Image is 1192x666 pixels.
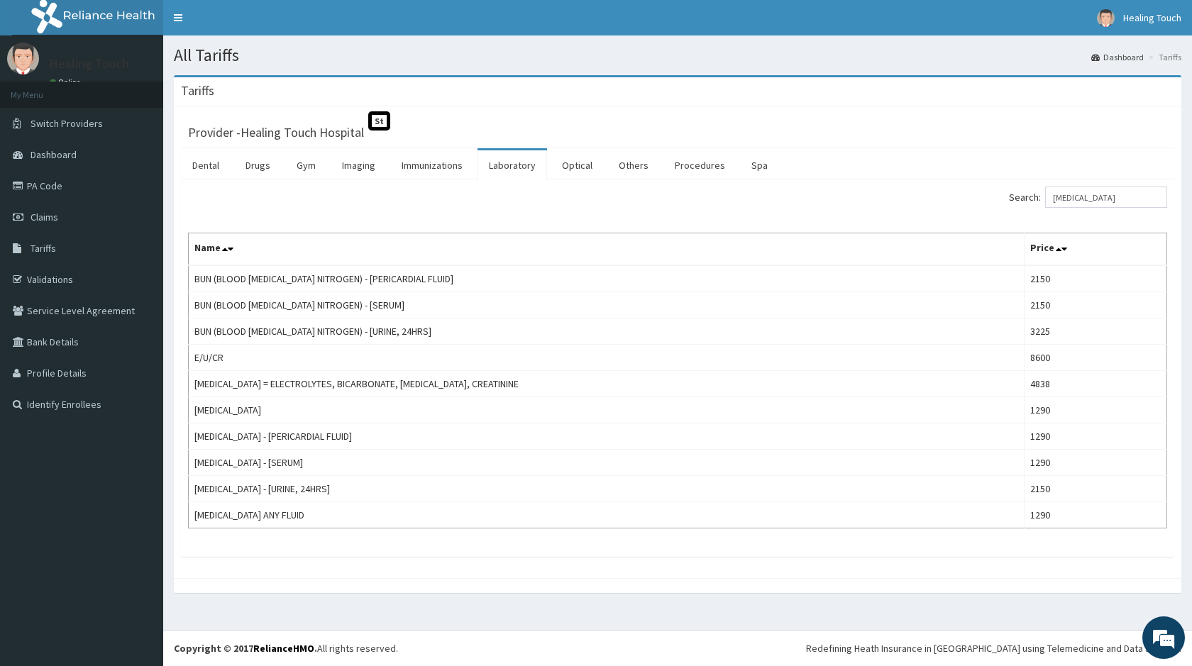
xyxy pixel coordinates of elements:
td: [MEDICAL_DATA] = ELECTROLYTES, BICARBONATE, [MEDICAL_DATA], CREATININE [189,371,1025,397]
p: Healing Touch [50,57,129,70]
span: Dashboard [31,148,77,161]
td: 2150 [1024,265,1166,292]
th: Name [189,233,1025,266]
td: 2150 [1024,292,1166,318]
span: St [368,111,390,131]
a: Online [50,77,84,87]
footer: All rights reserved. [163,630,1192,666]
a: Optical [551,150,604,180]
a: Spa [740,150,779,180]
li: Tariffs [1145,51,1181,63]
td: 1290 [1024,502,1166,528]
td: [MEDICAL_DATA] - [SERUM] [189,450,1025,476]
span: Tariffs [31,242,56,255]
td: [MEDICAL_DATA] - [URINE, 24HRS] [189,476,1025,502]
td: [MEDICAL_DATA] ANY FLUID [189,502,1025,528]
strong: Copyright © 2017 . [174,642,317,655]
a: Imaging [331,150,387,180]
td: 1290 [1024,450,1166,476]
td: [MEDICAL_DATA] - [PERICARDIAL FLUID] [189,423,1025,450]
span: Healing Touch [1123,11,1181,24]
h1: All Tariffs [174,46,1181,65]
td: 1290 [1024,397,1166,423]
td: 8600 [1024,345,1166,371]
label: Search: [1009,187,1167,208]
th: Price [1024,233,1166,266]
a: Dashboard [1091,51,1144,63]
td: E/U/CR [189,345,1025,371]
span: Switch Providers [31,117,103,130]
img: User Image [1097,9,1115,27]
a: Drugs [234,150,282,180]
h3: Tariffs [181,84,214,97]
td: 1290 [1024,423,1166,450]
td: 3225 [1024,318,1166,345]
input: Search: [1045,187,1167,208]
a: RelianceHMO [253,642,314,655]
td: 2150 [1024,476,1166,502]
a: Procedures [663,150,736,180]
td: BUN (BLOOD [MEDICAL_DATA] NITROGEN) - [URINE, 24HRS] [189,318,1025,345]
span: Claims [31,211,58,223]
td: BUN (BLOOD [MEDICAL_DATA] NITROGEN) - [SERUM] [189,292,1025,318]
img: User Image [7,43,39,74]
a: Laboratory [478,150,547,180]
a: Others [607,150,660,180]
a: Dental [181,150,231,180]
td: BUN (BLOOD [MEDICAL_DATA] NITROGEN) - [PERICARDIAL FLUID] [189,265,1025,292]
div: Redefining Heath Insurance in [GEOGRAPHIC_DATA] using Telemedicine and Data Science! [806,641,1181,655]
h3: Provider - Healing Touch Hospital [188,126,364,139]
td: 4838 [1024,371,1166,397]
td: [MEDICAL_DATA] [189,397,1025,423]
a: Immunizations [390,150,474,180]
a: Gym [285,150,327,180]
